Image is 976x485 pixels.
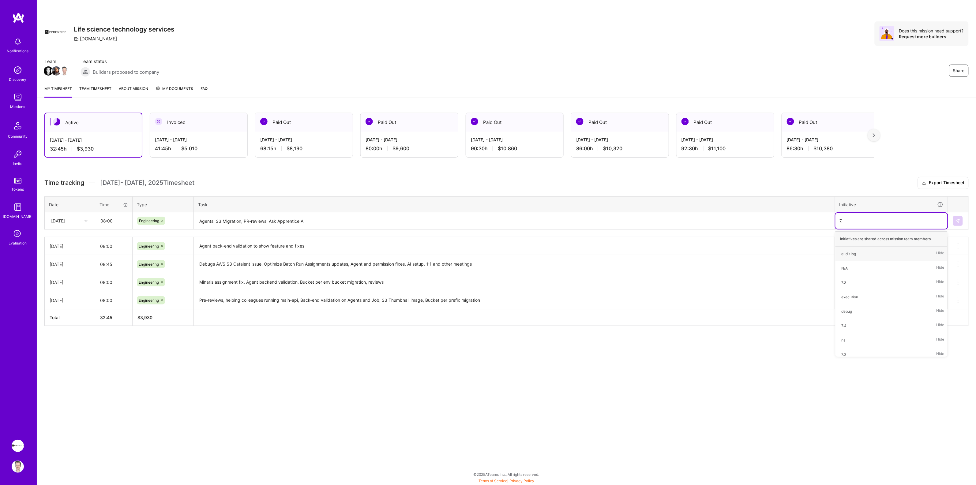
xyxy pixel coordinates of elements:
[137,315,152,320] span: $ 3,930
[12,64,24,76] img: discovery
[835,231,948,247] div: Initiatives are shared across mission team members.
[471,136,558,143] div: [DATE] - [DATE]
[937,278,944,287] span: Hide
[677,113,774,132] div: Paid Out
[74,36,79,41] i: icon CompanyGray
[471,145,558,152] div: 90:30 h
[50,243,90,249] div: [DATE]
[366,118,373,125] img: Paid Out
[839,201,944,208] div: Initiative
[3,213,33,220] div: [DOMAIN_NAME]
[12,148,24,160] img: Invite
[44,21,66,43] img: Company Logo
[937,250,944,258] span: Hide
[12,201,24,213] img: guide book
[194,196,835,212] th: Task
[842,294,858,300] div: execution
[366,136,453,143] div: [DATE] - [DATE]
[95,309,133,326] th: 32:45
[50,146,137,152] div: 32:45 h
[937,293,944,301] span: Hide
[50,297,90,304] div: [DATE]
[95,292,132,308] input: HH:MM
[260,145,348,152] div: 68:15 h
[842,308,852,315] div: debug
[139,298,159,303] span: Engineering
[576,136,664,143] div: [DATE] - [DATE]
[918,177,969,189] button: Export Timesheet
[84,219,88,222] i: icon Chevron
[681,118,689,125] img: Paid Out
[603,145,622,152] span: $10,320
[74,35,117,42] div: [DOMAIN_NAME]
[937,322,944,330] span: Hide
[937,307,944,315] span: Hide
[52,66,60,76] a: Team Member Avatar
[12,440,24,452] img: Apprentice: Life science technology services
[95,238,132,254] input: HH:MM
[255,113,353,132] div: Paid Out
[52,66,61,76] img: Team Member Avatar
[60,66,69,76] img: Team Member Avatar
[77,146,94,152] span: $3,930
[842,251,856,257] div: audit log
[44,85,72,98] a: My timesheet
[937,264,944,272] span: Hide
[466,113,563,132] div: Paid Out
[139,244,159,248] span: Engineering
[787,118,794,125] img: Paid Out
[155,145,242,152] div: 41:45 h
[787,145,874,152] div: 86:30 h
[81,67,90,77] img: Builders proposed to company
[287,145,302,152] span: $8,190
[50,279,90,285] div: [DATE]
[479,479,534,483] span: |
[899,28,964,34] div: Does this mission need support?
[194,238,834,255] textarea: Agent back-end validation to show feature and fixes
[79,85,111,98] a: Team timesheet
[782,113,879,132] div: Paid Out
[12,91,24,103] img: teamwork
[95,256,132,272] input: HH:MM
[953,68,965,74] span: Share
[949,65,969,77] button: Share
[9,240,27,246] div: Evaluation
[880,26,894,41] img: Avatar
[74,25,175,33] h3: Life science technology services
[181,145,197,152] span: $5,010
[139,280,159,285] span: Engineering
[922,180,927,186] i: icon Download
[260,118,268,125] img: Paid Out
[392,145,409,152] span: $9,600
[937,336,944,344] span: Hide
[194,292,834,309] textarea: Pre-reviews, helping colleagues running main-api, Back-end validation on Agents and Job, S3 Thumb...
[10,440,25,452] a: Apprentice: Life science technology services
[842,279,847,286] div: 7.3
[156,85,193,98] a: My Documents
[44,66,52,76] a: Team Member Avatar
[155,136,242,143] div: [DATE] - [DATE]
[681,136,769,143] div: [DATE] - [DATE]
[7,48,29,54] div: Notifications
[509,479,534,483] a: Privacy Policy
[194,274,834,291] textarea: Minaris assignment fix, Agent backend validation, Bucket per env bucket migration, reviews
[955,218,960,223] img: Submit
[96,213,132,229] input: HH:MM
[133,196,194,212] th: Type
[45,309,95,326] th: Total
[44,58,68,65] span: Team
[10,118,25,133] img: Community
[366,145,453,152] div: 80:00 h
[708,145,726,152] span: $11,100
[361,113,458,132] div: Paid Out
[9,76,27,83] div: Discovery
[576,145,664,152] div: 86:00 h
[842,323,847,329] div: 7.4
[899,34,964,39] div: Request more builders
[37,467,976,482] div: © 2025 ATeams Inc., All rights reserved.
[100,179,194,187] span: [DATE] - [DATE] , 2025 Timesheet
[50,261,90,267] div: [DATE]
[194,256,834,273] textarea: Debugs AWS S3 Catalent issue, Optimize Batch Run Assignments updates, Agent and permission fixes,...
[498,145,517,152] span: $10,860
[571,113,669,132] div: Paid Out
